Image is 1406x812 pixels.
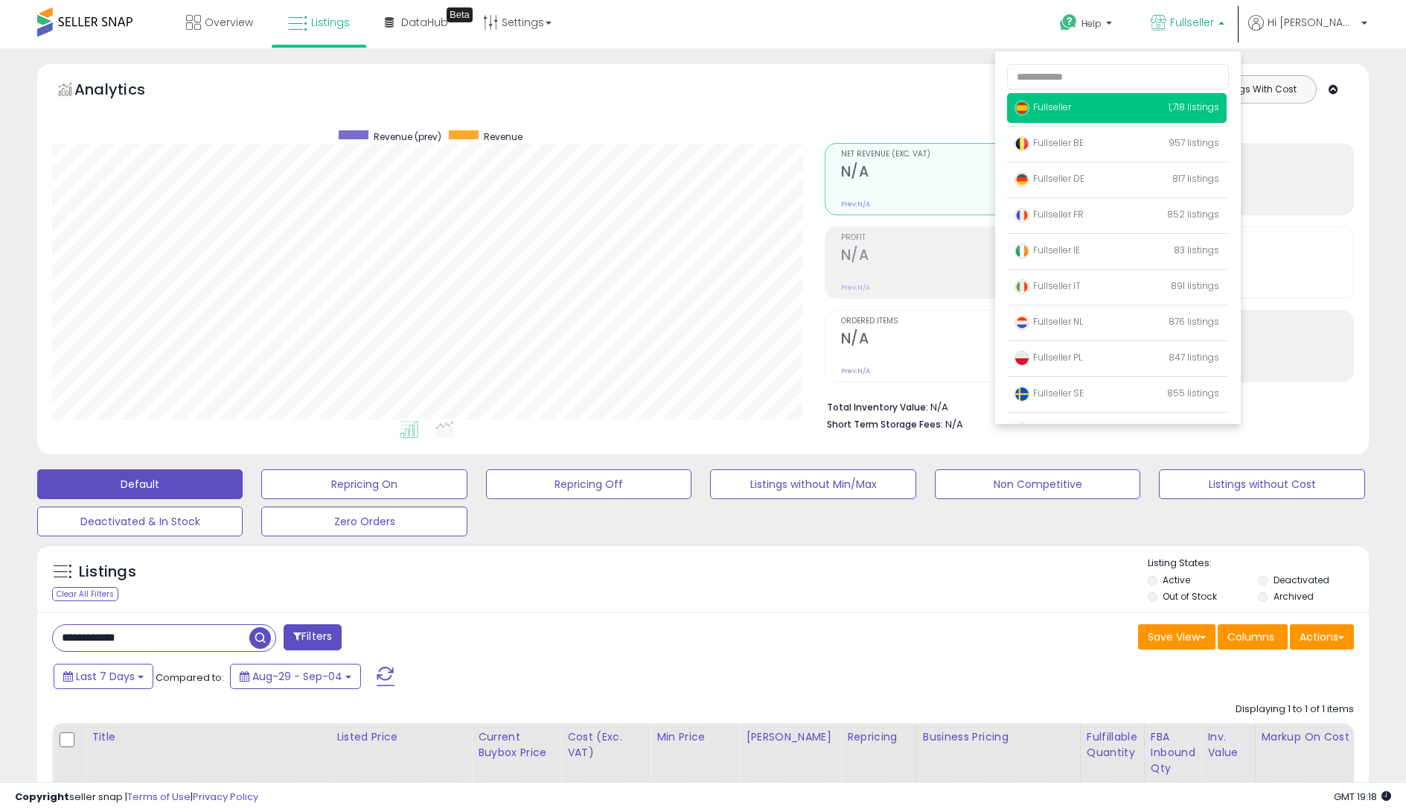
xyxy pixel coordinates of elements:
div: Min Price [656,729,733,745]
label: Archived [1274,590,1314,603]
span: N/A [945,417,963,431]
div: Title [92,729,324,745]
span: 847 listings [1169,351,1219,364]
span: Fullseller PL [1014,351,1082,364]
span: Fullseller FR [1014,208,1084,221]
span: Ordered Items [841,317,1081,326]
img: belgium.png [1014,136,1029,151]
span: 891 listings [1171,279,1219,292]
span: 957 listings [1169,136,1219,149]
h5: Listings [79,562,136,583]
img: italy.png [1014,279,1029,294]
h2: N/A [841,163,1081,183]
div: Fulfillable Quantity [1087,729,1138,761]
button: Listings without Min/Max [710,469,916,499]
p: Listing States: [1148,556,1369,571]
span: Fullseller SE [1014,387,1084,399]
span: Fullseller BE [1014,136,1084,149]
button: Filters [284,624,342,650]
span: Fullseller IT [1014,279,1081,292]
div: Displaying 1 to 1 of 1 items [1236,702,1354,717]
div: Inv. value [1207,729,1248,761]
span: 464 listings [1167,422,1219,435]
div: [PERSON_NAME] [746,729,834,745]
span: 855 listings [1167,387,1219,399]
small: Prev: N/A [841,283,870,292]
span: 852 listings [1167,208,1219,221]
label: Active [1163,574,1190,586]
div: Tooltip anchor [447,7,473,22]
span: Revenue [484,130,523,143]
button: Repricing On [261,469,467,499]
a: Help [1048,2,1127,48]
span: Fullseller NL [1014,315,1083,328]
div: seller snap | | [15,790,258,805]
small: Prev: N/A [841,367,870,375]
strong: Copyright [15,790,69,804]
span: Columns [1227,629,1274,644]
img: germany.png [1014,172,1029,187]
span: 83 listings [1174,244,1219,256]
li: N/A [827,397,1343,415]
span: Fullseller UK [1014,422,1084,435]
b: Short Term Storage Fees: [827,418,943,431]
span: Listings [311,15,350,30]
button: Non Competitive [935,469,1140,499]
span: 817 listings [1172,172,1219,185]
span: 2025-09-12 19:18 GMT [1334,790,1391,804]
span: Hi [PERSON_NAME] [1268,15,1357,30]
button: Default [37,469,243,499]
div: Current Buybox Price [478,729,555,761]
span: Fullseller IE [1014,244,1080,256]
button: Aug-29 - Sep-04 [230,664,361,689]
small: Prev: N/A [841,200,870,209]
button: Listings without Cost [1159,469,1364,499]
th: The percentage added to the cost of goods (COGS) that forms the calculator for Min & Max prices. [1255,723,1396,798]
label: Out of Stock [1163,590,1217,603]
span: Fullseller [1170,15,1214,30]
span: Overview [205,15,253,30]
span: Help [1081,17,1102,30]
div: FBA inbound Qty [1151,729,1195,776]
h2: N/A [841,247,1081,267]
button: Columns [1218,624,1288,650]
div: Listed Price [336,729,465,745]
img: uk.png [1014,422,1029,437]
h2: N/A [841,330,1081,350]
img: france.png [1014,208,1029,223]
label: Deactivated [1274,574,1329,586]
img: netherlands.png [1014,315,1029,330]
span: DataHub [401,15,448,30]
button: Zero Orders [261,507,467,536]
button: Deactivated & In Stock [37,507,243,536]
div: Markup on Cost [1262,729,1390,745]
span: 876 listings [1169,315,1219,328]
i: Get Help [1059,13,1078,32]
span: Compared to: [156,670,224,685]
div: Clear All Filters [52,587,118,601]
span: Profit [841,234,1081,242]
h5: Analytics [74,79,174,104]
a: Privacy Policy [193,790,258,804]
span: Fullseller [1014,101,1071,113]
div: Business Pricing [923,729,1074,745]
a: Hi [PERSON_NAME] [1248,15,1367,48]
div: Repricing [847,729,910,745]
img: ireland.png [1014,244,1029,258]
span: 1,718 listings [1169,101,1219,113]
b: Total Inventory Value: [827,401,928,413]
img: spain.png [1014,101,1029,115]
button: Last 7 Days [54,664,153,689]
span: Revenue (prev) [374,130,441,143]
button: Repricing Off [486,469,691,499]
span: Aug-29 - Sep-04 [252,669,342,684]
button: Actions [1290,624,1354,650]
span: Net Revenue (Exc. VAT) [841,150,1081,159]
span: Last 7 Days [76,669,135,684]
img: sweden.png [1014,387,1029,402]
button: Save View [1138,624,1215,650]
img: poland.png [1014,351,1029,366]
button: Listings With Cost [1201,80,1311,99]
div: Cost (Exc. VAT) [567,729,644,761]
span: Fullseller DE [1014,172,1084,185]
